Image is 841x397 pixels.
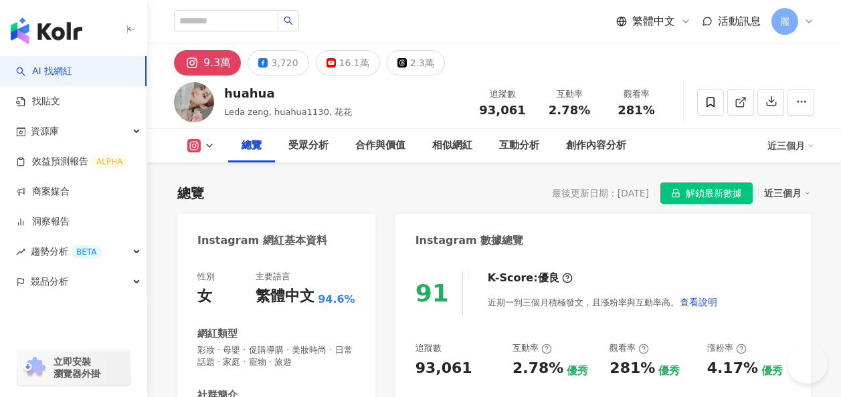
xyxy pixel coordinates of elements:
[224,107,352,117] span: Leda zeng, huahua1130, 花花
[339,53,369,72] div: 16.1萬
[16,247,25,257] span: rise
[256,286,314,307] div: 繁體中文
[197,286,212,307] div: 女
[432,138,472,154] div: 相似網紅
[31,116,59,146] span: 資源庫
[415,358,472,379] div: 93,061
[17,350,130,386] a: chrome extension立即安裝 瀏覽器外掛
[512,358,563,379] div: 2.78%
[680,297,717,307] span: 查看說明
[318,292,355,307] span: 94.6%
[499,138,539,154] div: 互動分析
[11,17,82,44] img: logo
[552,188,649,198] div: 最後更新日期：[DATE]
[566,138,626,154] div: 創作內容分析
[512,342,552,354] div: 互動率
[488,271,573,285] div: K-Score :
[71,245,102,259] div: BETA
[242,138,262,154] div: 總覽
[538,271,559,285] div: 優良
[567,364,588,378] div: 優秀
[415,233,524,248] div: Instagram 數據總覽
[355,138,405,154] div: 合作與價值
[707,342,747,354] div: 漲粉率
[197,271,215,283] div: 性別
[177,184,204,203] div: 總覽
[271,53,298,72] div: 3,720
[718,15,761,27] span: 活動訊息
[479,103,525,117] span: 93,061
[224,85,352,102] div: huahua
[658,364,680,378] div: 優秀
[256,271,290,283] div: 主要語言
[707,358,758,379] div: 4.17%
[16,95,60,108] a: 找貼文
[767,135,814,156] div: 近三個月
[618,104,655,117] span: 281%
[764,184,811,202] div: 近三個月
[288,138,329,154] div: 受眾分析
[611,88,662,101] div: 觀看率
[284,16,293,25] span: search
[610,358,655,379] div: 281%
[197,327,238,341] div: 網紅類型
[16,65,72,78] a: searchAI 找網紅
[610,342,649,354] div: 觀看率
[16,215,70,229] a: 洞察報告
[174,82,214,122] img: KOL Avatar
[632,14,675,29] span: 繁體中文
[31,267,68,297] span: 競品分析
[31,237,102,267] span: 趨勢分析
[203,53,231,72] div: 9.3萬
[174,50,241,76] button: 9.3萬
[477,88,528,101] div: 追蹤數
[761,364,783,378] div: 優秀
[660,182,753,204] button: 解鎖最新數據
[488,289,718,315] div: 近期一到三個月積極發文，且漲粉率與互動率高。
[316,50,380,76] button: 16.1萬
[54,356,100,380] span: 立即安裝 瀏覽器外掛
[780,14,789,29] span: 麗
[671,188,680,198] span: lock
[544,88,595,101] div: 互動率
[197,344,355,368] span: 彩妝 · 母嬰 · 促購導購 · 美妝時尚 · 日常話題 · 家庭 · 寵物 · 旅遊
[16,155,128,168] a: 效益預測報告ALPHA
[549,104,590,117] span: 2.78%
[197,233,327,248] div: Instagram 網紅基本資料
[787,344,828,384] iframe: Help Scout Beacon - Open
[16,185,70,198] a: 商案媒合
[686,183,742,205] span: 解鎖最新數據
[410,53,434,72] div: 2.3萬
[387,50,445,76] button: 2.3萬
[21,357,48,378] img: chrome extension
[248,50,308,76] button: 3,720
[415,279,449,307] div: 91
[679,289,718,315] button: 查看說明
[415,342,442,354] div: 追蹤數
